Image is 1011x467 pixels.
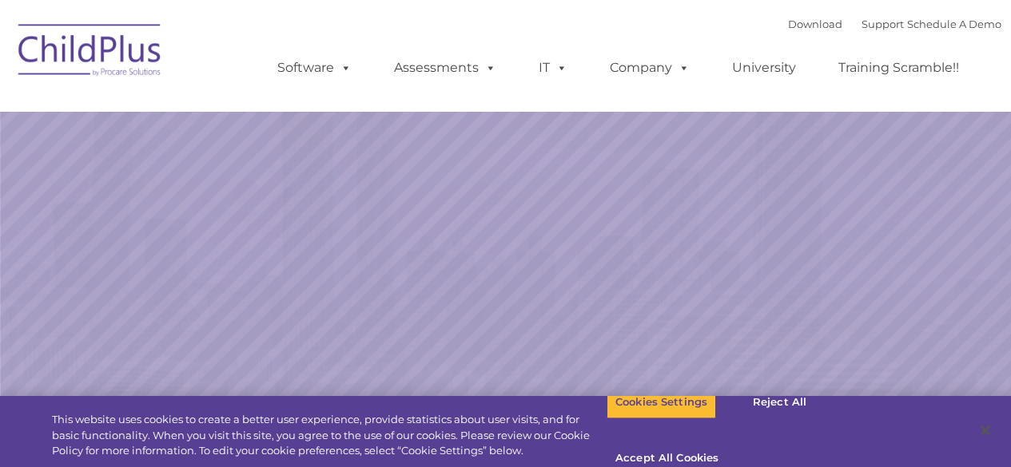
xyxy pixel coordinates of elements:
a: Software [261,52,368,84]
a: University [716,52,812,84]
a: Download [788,18,842,30]
a: IT [523,52,583,84]
font: | [788,18,1001,30]
a: Learn More [687,301,858,346]
a: Schedule A Demo [907,18,1001,30]
div: This website uses cookies to create a better user experience, provide statistics about user visit... [52,412,607,459]
button: Cookies Settings [607,386,716,419]
button: Reject All [730,386,830,419]
a: Training Scramble!! [822,52,975,84]
a: Support [862,18,904,30]
button: Close [968,413,1003,448]
a: Assessments [378,52,512,84]
img: ChildPlus by Procare Solutions [10,13,170,93]
a: Company [594,52,706,84]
